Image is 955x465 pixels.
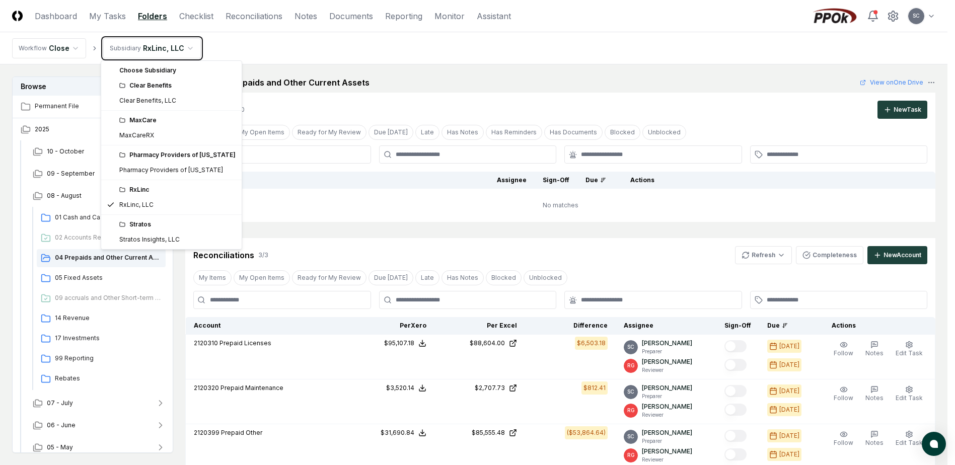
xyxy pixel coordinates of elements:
div: Clear Benefits, LLC [119,96,176,105]
div: Stratos [119,220,236,229]
div: Pharmacy Providers of [US_STATE] [119,166,223,175]
div: Pharmacy Providers of [US_STATE] [119,150,236,160]
div: Clear Benefits [119,81,236,90]
div: Choose Subsidiary [103,63,240,78]
div: MaxCareRX [119,131,154,140]
div: Stratos Insights, LLC [119,235,180,244]
div: MaxCare [119,116,236,125]
div: RxLinc [119,185,236,194]
div: RxLinc, LLC [119,200,154,209]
